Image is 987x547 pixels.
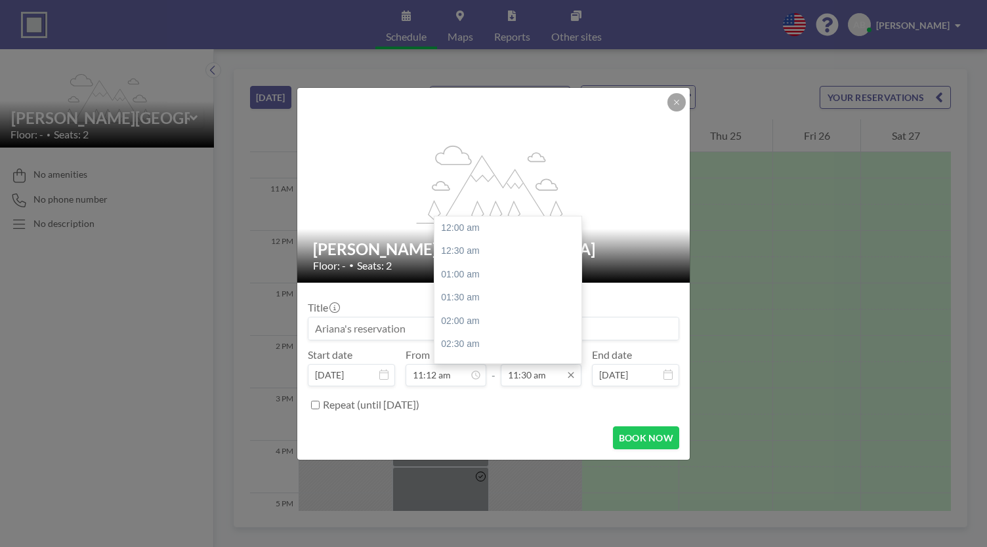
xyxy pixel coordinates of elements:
label: Repeat (until [DATE]) [323,398,419,411]
div: 02:00 am [434,310,588,333]
div: 02:30 am [434,333,588,356]
div: 01:30 am [434,286,588,310]
span: • [349,260,354,270]
span: Seats: 2 [357,259,392,272]
label: Title [308,301,339,314]
div: 03:00 am [434,356,588,380]
span: - [492,353,495,382]
span: Floor: - [313,259,346,272]
label: Start date [308,348,352,361]
label: End date [592,348,632,361]
label: From [406,348,430,361]
input: Ariana's reservation [308,317,679,340]
button: BOOK NOW [613,426,679,449]
h2: [PERSON_NAME][GEOGRAPHIC_DATA] [313,239,675,259]
div: 12:00 am [434,216,588,240]
div: 12:30 am [434,239,588,263]
div: 01:00 am [434,263,588,287]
